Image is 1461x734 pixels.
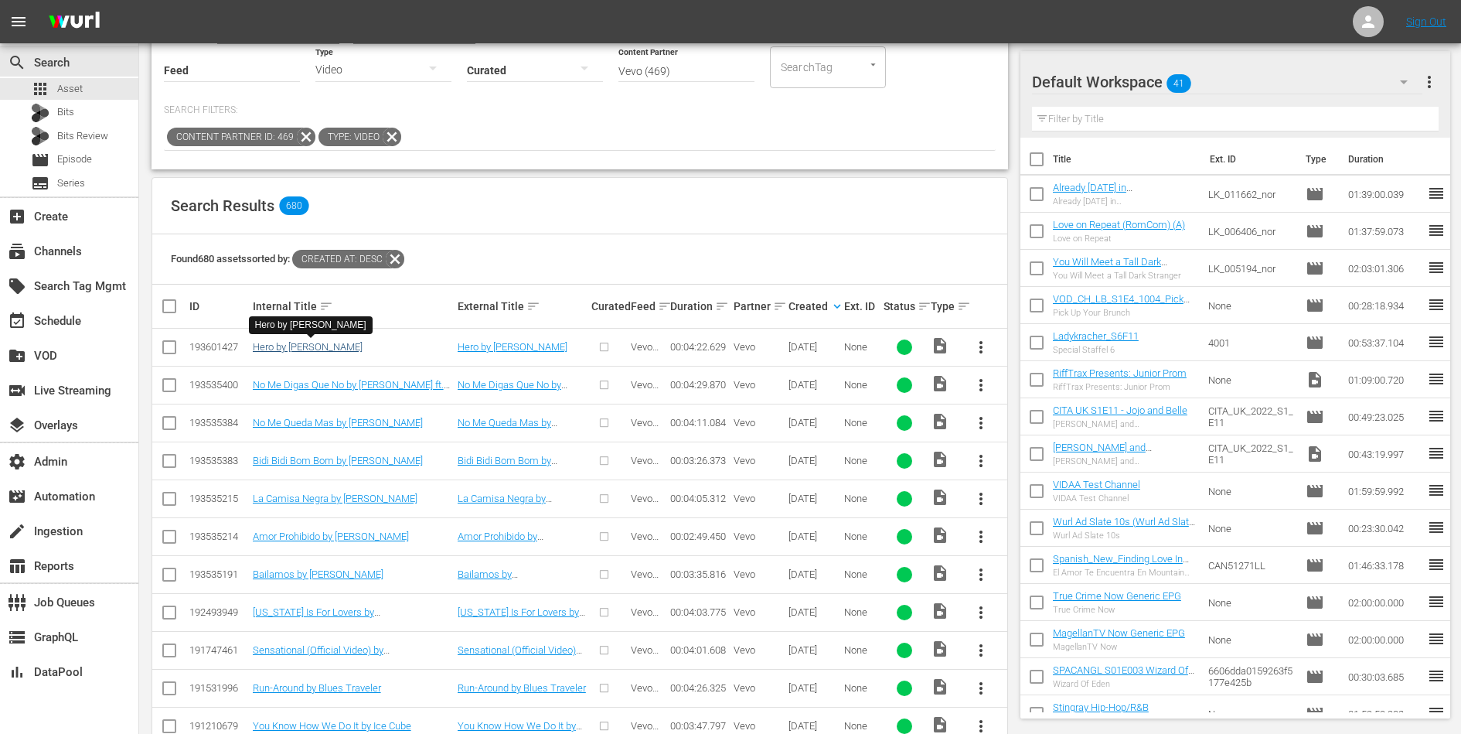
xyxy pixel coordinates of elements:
span: more_vert [1420,73,1439,91]
td: LK_006406_nor [1202,213,1299,250]
div: Hero by [PERSON_NAME] [255,319,366,332]
span: reorder [1427,258,1446,277]
span: reorder [1427,333,1446,351]
a: La Camisa Negra by [PERSON_NAME] [458,493,552,516]
span: Schedule [8,312,26,330]
span: Episode [1306,630,1324,649]
span: 680 [279,196,308,215]
span: Vevo [734,493,755,504]
span: Episode [1306,185,1324,203]
div: El Amor Te Encuentra En Mountain View [1053,568,1196,578]
span: Vevo [734,644,755,656]
a: Sign Out [1406,15,1446,28]
td: 02:03:01.306 [1342,250,1427,287]
span: VOD [8,347,26,365]
div: 193535400 [189,379,248,391]
span: Vevo Partner Catalog [631,606,664,641]
span: Vevo Partner Catalog [631,531,664,565]
span: more_vert [972,452,990,470]
td: None [1202,621,1299,658]
td: 01:46:33.178 [1342,547,1427,584]
div: Love on Repeat [1053,234,1185,244]
div: 193535384 [189,417,248,428]
span: reorder [1427,370,1446,388]
span: Episode [1306,296,1324,315]
div: VIDAA Test Channel [1053,493,1140,504]
div: Default Workspace [1032,60,1423,104]
a: MagellanTV Now Generic EPG [1053,627,1185,639]
div: 00:03:26.373 [670,455,729,466]
div: None [844,531,879,542]
div: None [844,682,879,694]
span: Search Tag Mgmt [8,277,26,295]
span: Vevo [734,568,755,580]
button: more_vert [962,442,1000,480]
a: You Know How We Do It by Ice Cube [253,720,411,732]
div: RiffTrax Presents: Junior Prom [1053,382,1187,392]
span: Episode [1306,222,1324,241]
span: Video [1306,445,1324,463]
span: Episode [1306,333,1324,352]
td: None [1202,287,1299,324]
span: Video [931,640,949,658]
div: MagellanTV Now [1053,642,1185,652]
a: No Me Queda Mas by [PERSON_NAME] [253,417,423,428]
div: You Will Meet a Tall Dark Stranger [1053,271,1196,281]
td: 01:59:59.992 [1342,695,1427,732]
div: External Title [458,297,587,316]
div: 192493949 [189,606,248,618]
div: Duration [670,297,729,316]
span: Vevo [734,417,755,428]
a: Hero by [PERSON_NAME] [458,341,567,353]
a: Bidi Bidi Bom Bom by [PERSON_NAME] [253,455,423,466]
th: Ext. ID [1200,138,1297,181]
a: CITA UK S1E11 - Jojo and Belle [1053,405,1187,416]
a: You Will Meet a Tall Dark Stranger (RomCom) (A) [1053,256,1167,279]
div: [DATE] [788,531,839,542]
span: Bits Review [57,128,108,144]
td: 01:39:00.039 [1342,176,1427,213]
a: [US_STATE] Is For Lovers by [GEOGRAPHIC_DATA] [458,606,585,630]
span: DataPool [8,663,26,681]
a: Love on Repeat (RomCom) (A) [1053,219,1185,230]
span: Ingestion [8,522,26,541]
span: Vevo Partner Catalog [631,644,664,679]
a: No Me Digas Que No by [PERSON_NAME] ft. [PERSON_NAME] and Yandel [253,379,450,402]
span: Vevo [734,682,755,694]
td: 02:00:00.000 [1342,621,1427,658]
div: Already [DATE] in [GEOGRAPHIC_DATA] [1053,196,1196,207]
div: Partner [734,297,784,316]
span: reorder [1427,667,1446,685]
span: Vevo [734,531,755,542]
span: more_vert [972,376,990,394]
span: more_vert [972,641,990,660]
button: more_vert [962,556,1000,593]
div: [DATE] [788,455,839,466]
span: Vevo [734,720,755,732]
span: Overlays [8,416,26,435]
div: 191210679 [189,720,248,732]
button: Open [866,57,880,72]
a: Run-Around by Blues Traveler [458,682,586,694]
div: Pick Up Your Brunch [1053,308,1196,318]
a: VIDAA Test Channel [1053,479,1140,490]
td: 00:43:19.997 [1342,435,1427,473]
div: 00:04:22.629 [670,341,729,353]
th: Type [1296,138,1339,181]
span: reorder [1427,555,1446,574]
div: None [844,720,879,732]
span: sort [957,299,971,313]
span: Channels [8,242,26,261]
a: Stingray Hip-Hop/R&B [1053,702,1149,713]
span: sort [918,299,931,313]
span: Episode [1306,408,1324,426]
div: Feed [631,297,666,316]
a: Amor Prohibido by [PERSON_NAME] [458,531,543,554]
div: Internal Title [253,297,453,316]
a: Bailamos by [PERSON_NAME] [253,568,383,580]
span: Video [931,564,949,582]
a: No Me Digas Que No by [PERSON_NAME] ft. [PERSON_NAME] and Yandel [458,379,583,414]
div: 191531996 [189,682,248,694]
img: ans4CAIJ8jUAAAAAAAAAAAAAAAAAAAAAAAAgQb4GAAAAAAAAAAAAAAAAAAAAAAAAJMjXAAAAAAAAAAAAAAAAAAAAAAAAgAT5G... [37,4,111,40]
div: [DATE] [788,493,839,504]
